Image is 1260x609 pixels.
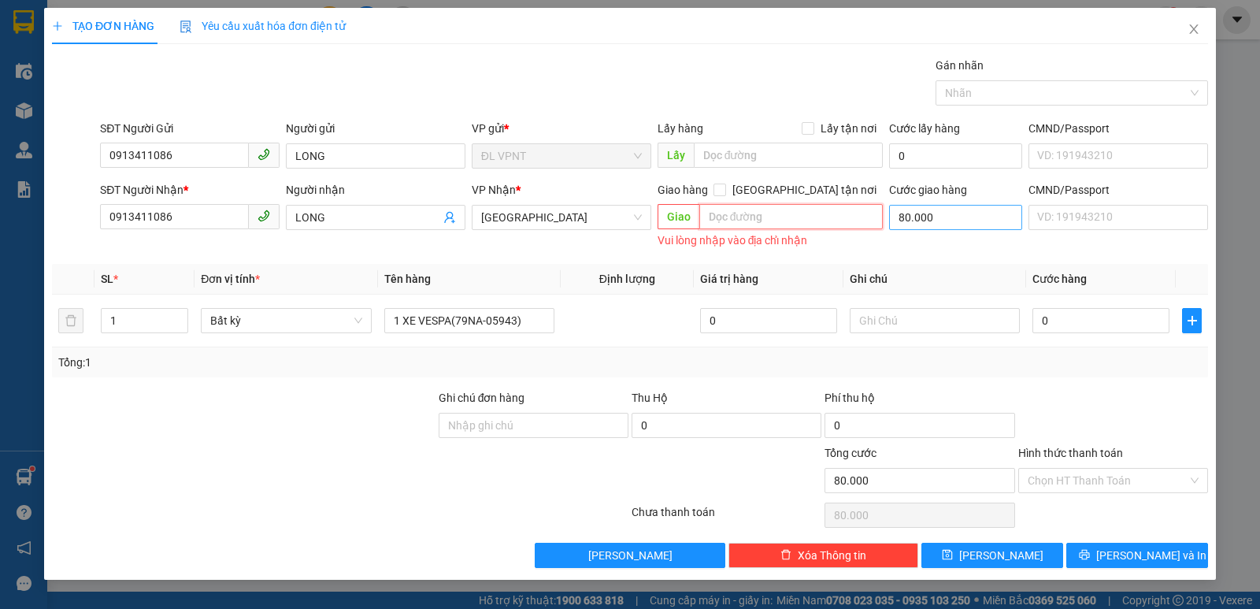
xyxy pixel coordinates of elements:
img: logo.jpg [171,20,209,58]
span: ĐL Quận 1 [481,206,642,229]
span: Lấy tận nơi [814,120,883,137]
span: TẠO ĐƠN HÀNG [52,20,154,32]
span: [PERSON_NAME] [959,547,1043,564]
button: delete [58,308,83,333]
span: Tên hàng [384,273,431,285]
input: Cước lấy hàng [889,143,1022,169]
span: Xóa Thông tin [798,547,866,564]
span: delete [780,549,791,562]
input: Cước giao hàng [889,205,1022,230]
div: SĐT Người Gửi [100,120,280,137]
input: VD: Bàn, Ghế [384,308,554,333]
span: Định lượng [599,273,655,285]
label: Cước lấy hàng [889,122,960,135]
span: save [942,549,953,562]
span: Giá trị hàng [700,273,758,285]
input: Ghi Chú [850,308,1020,333]
span: phone [258,210,270,222]
div: SĐT Người Nhận [100,181,280,199]
span: Lấy [658,143,694,168]
input: Dọc đường [699,204,884,229]
label: Ghi chú đơn hàng [439,392,525,404]
span: Đơn vị tính [201,273,260,285]
th: Ghi chú [843,264,1026,295]
li: (c) 2017 [132,75,217,95]
label: Cước giao hàng [889,184,967,196]
button: [PERSON_NAME] [535,543,724,568]
div: Phí thu hộ [825,389,1014,413]
button: printer[PERSON_NAME] và In [1066,543,1208,568]
label: Gán nhãn [936,59,984,72]
span: ĐL VPNT [481,144,642,168]
button: save[PERSON_NAME] [921,543,1063,568]
div: Vui lòng nhập vào địa chỉ nhận [658,232,884,250]
input: Dọc đường [694,143,884,168]
b: Phúc An Express [20,102,82,203]
span: VP Nhận [472,184,516,196]
span: close [1188,23,1200,35]
img: icon [180,20,192,33]
span: plus [1183,314,1201,327]
button: plus [1182,308,1202,333]
div: Tổng: 1 [58,354,487,371]
img: logo.jpg [20,20,98,98]
span: [PERSON_NAME] và In [1096,547,1206,564]
button: deleteXóa Thông tin [728,543,918,568]
span: SL [101,273,113,285]
div: CMND/Passport [1028,181,1208,199]
span: Bất kỳ [210,309,361,332]
span: Thu Hộ [632,392,668,404]
div: Người gửi [286,120,465,137]
span: Giao hàng [658,184,708,196]
span: Cước hàng [1032,273,1087,285]
span: user-add [443,211,456,224]
span: printer [1079,549,1090,562]
span: Tổng cước [825,447,876,459]
div: CMND/Passport [1028,120,1208,137]
div: Chưa thanh toán [630,503,823,531]
div: Người nhận [286,181,465,199]
button: Close [1172,8,1216,52]
span: Lấy hàng [658,122,703,135]
span: plus [52,20,63,32]
span: Giao [658,204,699,229]
label: Hình thức thanh toán [1018,447,1123,459]
input: Ghi chú đơn hàng [439,413,628,438]
span: phone [258,148,270,161]
b: [DOMAIN_NAME] [132,60,217,72]
input: 0 [700,308,837,333]
span: [PERSON_NAME] [588,547,673,564]
span: Yêu cầu xuất hóa đơn điện tử [180,20,346,32]
span: [GEOGRAPHIC_DATA] tận nơi [726,181,883,199]
div: VP gửi [472,120,651,137]
b: Gửi khách hàng [97,23,156,97]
